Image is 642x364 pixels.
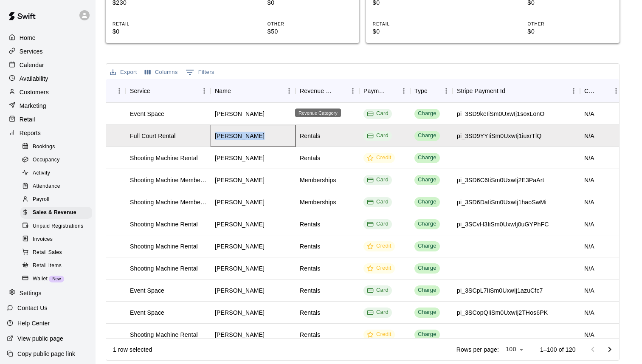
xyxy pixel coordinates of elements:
span: Payroll [33,195,49,204]
span: Bookings [33,143,55,151]
div: Shooting Machine Rental [130,154,198,162]
div: pi_3SCopQIiSm0UxwIj2THos6PK [457,308,548,317]
p: $0 [528,27,613,36]
div: N/A [584,264,594,273]
div: Card [367,220,389,228]
div: Revenue Category [296,79,359,103]
p: Calendar [20,61,44,69]
div: Bookings [20,141,92,153]
a: Availability [7,72,89,85]
a: Settings [7,287,89,299]
div: Retail Sales [20,247,92,259]
div: pi_3SCpL7IiSm0UxwIj1azuCfc7 [457,286,543,295]
button: Menu [283,85,296,97]
div: Rentals [300,154,321,162]
div: N/A [584,132,594,140]
div: Charge [418,132,436,140]
div: Charge [418,154,436,162]
div: Rentals [300,264,321,273]
div: Jazmin Johnson [215,308,265,317]
div: Credit [367,242,391,250]
button: Show filters [183,65,217,79]
a: Retail Items [20,259,96,272]
div: Payroll [20,194,92,206]
button: Sort [231,85,243,97]
div: Card [367,176,389,184]
div: Shooting Machine Membership [130,198,206,206]
div: Shooting Machine Rental [130,264,198,273]
p: OTHER [267,21,352,27]
p: View public page [17,334,63,343]
a: Calendar [7,59,89,71]
p: Marketing [20,102,46,110]
span: Attendance [33,182,60,191]
div: Retail [7,113,89,126]
div: pi_3SD6DaIiSm0UxwIj1haoSwMi [457,198,546,206]
span: Wallet [33,275,48,283]
a: Sales & Revenue [20,206,96,220]
a: Activity [20,167,96,180]
div: N/A [584,198,594,206]
p: Home [20,34,36,42]
a: Bookings [20,140,96,153]
div: Charge [418,110,436,118]
p: Services [20,47,43,56]
a: WalletNew [20,272,96,285]
div: Type [414,79,428,103]
button: Menu [198,85,211,97]
p: Reports [20,129,41,137]
div: Card [367,286,389,294]
span: Sales & Revenue [33,209,76,217]
div: Sherly Bruno [215,220,265,229]
span: Occupancy [33,156,60,164]
p: Contact Us [17,304,48,312]
div: Charge [418,286,436,294]
div: John Mavros [215,176,265,184]
button: Sort [386,85,397,97]
div: Name [215,79,231,103]
div: Service [130,79,150,103]
p: Rows per page: [456,345,499,354]
div: Shooting Machine Rental [130,220,198,229]
a: Marketing [7,99,89,112]
div: Shooting Machine Rental [130,242,198,251]
button: Sort [598,85,610,97]
p: Retail [20,115,35,124]
p: $0 [373,27,458,36]
div: Full Court Rental [130,132,176,140]
div: Credit [367,330,391,339]
div: Activity [20,167,92,179]
a: Retail Sales [20,246,96,259]
p: Availability [20,74,48,83]
div: WalletNew [20,273,92,285]
div: Charge [418,242,436,250]
div: Credit [367,154,391,162]
div: Coupon [584,79,598,103]
button: Sort [335,85,346,97]
button: Sort [150,85,162,97]
a: Customers [7,86,89,99]
div: Stripe Payment Id [457,79,505,103]
p: $50 [267,27,352,36]
span: Retail Items [33,262,62,270]
span: Activity [33,169,50,178]
div: Memberships [300,176,336,184]
div: Stripe Payment Id [453,79,580,103]
div: John Mavros [215,198,265,206]
div: John Mavros [215,154,265,162]
div: Event Space [130,286,164,295]
a: Invoices [20,233,96,246]
button: Export [108,66,139,79]
div: N/A [584,110,594,118]
button: Menu [113,85,126,97]
p: Customers [20,88,49,96]
a: Payroll [20,193,96,206]
p: Settings [20,289,42,297]
span: Retail Sales [33,248,62,257]
div: Date [41,79,126,103]
div: Memberships [300,198,336,206]
div: Type [410,79,453,103]
div: pi_3SCvH3IiSm0UxwIj0uGYPhFC [457,220,549,229]
button: Menu [346,85,359,97]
